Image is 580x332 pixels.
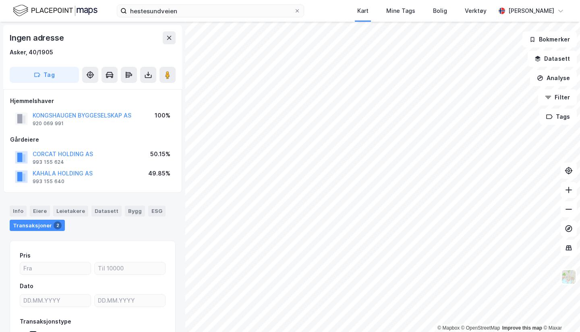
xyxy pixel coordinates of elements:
a: Mapbox [437,325,460,331]
a: Improve this map [502,325,542,331]
div: 49.85% [148,169,170,178]
div: Kart [357,6,369,16]
div: Asker, 40/1905 [10,47,53,57]
div: Eiere [30,206,50,216]
div: 993 155 640 [33,178,64,185]
div: Verktøy [465,6,487,16]
div: [PERSON_NAME] [508,6,554,16]
div: Bolig [433,6,447,16]
button: Tags [539,109,577,125]
a: OpenStreetMap [461,325,500,331]
button: Filter [538,89,577,105]
div: Kontrollprogram for chat [540,293,580,332]
button: Analyse [530,70,577,86]
div: 2 [54,221,62,229]
div: Pris [20,251,31,260]
button: Bokmerker [522,31,577,47]
div: Mine Tags [386,6,415,16]
div: Gårdeiere [10,135,175,144]
div: Datasett [91,206,122,216]
div: 100% [155,111,170,120]
div: Hjemmelshaver [10,96,175,106]
div: 920 069 991 [33,120,64,127]
div: Ingen adresse [10,31,65,44]
div: 50.15% [150,149,170,159]
button: Tag [10,67,79,83]
button: Datasett [528,51,577,67]
div: Leietakere [53,206,88,216]
img: Z [561,269,576,285]
input: Til 10000 [95,262,165,274]
div: Bygg [125,206,145,216]
input: DD.MM.YYYY [95,295,165,307]
div: Transaksjoner [10,220,65,231]
iframe: Chat Widget [540,293,580,332]
input: Søk på adresse, matrikkel, gårdeiere, leietakere eller personer [127,5,294,17]
div: Info [10,206,27,216]
div: ESG [148,206,166,216]
div: 993 155 624 [33,159,64,165]
div: Transaksjonstype [20,317,71,326]
input: DD.MM.YYYY [20,295,91,307]
div: Dato [20,281,33,291]
img: logo.f888ab2527a4732fd821a326f86c7f29.svg [13,4,97,18]
input: Fra [20,262,91,274]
